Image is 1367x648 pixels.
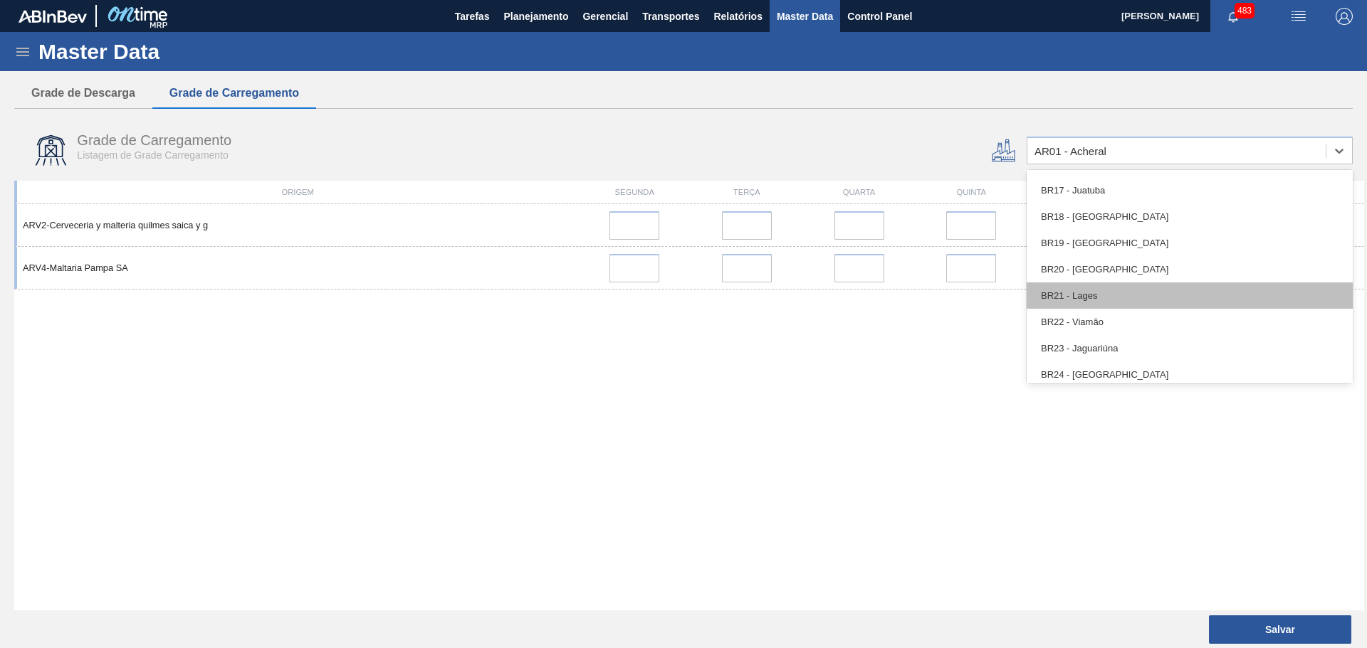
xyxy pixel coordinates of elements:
[582,8,628,25] span: Gerencial
[691,188,803,196] div: Terça
[1027,203,1353,230] div: BR18 - [GEOGRAPHIC_DATA]
[713,8,762,25] span: Relatórios
[1027,256,1353,282] div: BR20 - [GEOGRAPHIC_DATA]
[915,188,1027,196] div: Quinta
[77,132,231,148] span: Grade de Carregamento
[17,188,578,196] div: Origem
[17,262,578,273] div: ARV4-Maltaria Pampa SA
[1027,309,1353,335] div: BR22 - Viamão
[38,43,291,60] h1: Master Data
[578,188,691,196] div: Segunda
[14,78,152,108] button: Grade de Descarga
[1027,335,1353,361] div: BR23 - Jaguariúna
[77,149,228,161] span: Listagem de Grade Carregamento
[503,8,568,25] span: Planejamento
[1027,361,1353,388] div: BR24 - [GEOGRAPHIC_DATA]
[1035,145,1106,157] div: AR01 - Acheral
[1027,282,1353,309] div: BR21 - Lages
[152,78,316,108] button: Grade de Carregamento
[1027,177,1353,203] div: BR17 - Juatuba
[1209,615,1351,644] button: Salvar
[455,8,490,25] span: Tarefas
[1210,6,1256,26] button: Notificações
[1235,3,1255,18] span: 483
[1290,8,1307,25] img: userActions
[803,188,916,196] div: Quarta
[1336,8,1353,25] img: Logout
[642,8,699,25] span: Transportes
[777,8,833,25] span: Master Data
[847,8,912,25] span: Control Panel
[19,10,87,23] img: TNhmsLtSVTkK8tSr43FrP2fwEKptu5GPRR3wAAAABJRU5ErkJggg==
[1027,230,1353,256] div: BR19 - [GEOGRAPHIC_DATA]
[17,220,578,230] div: ARV2-Cerveceria y malteria quilmes saica y g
